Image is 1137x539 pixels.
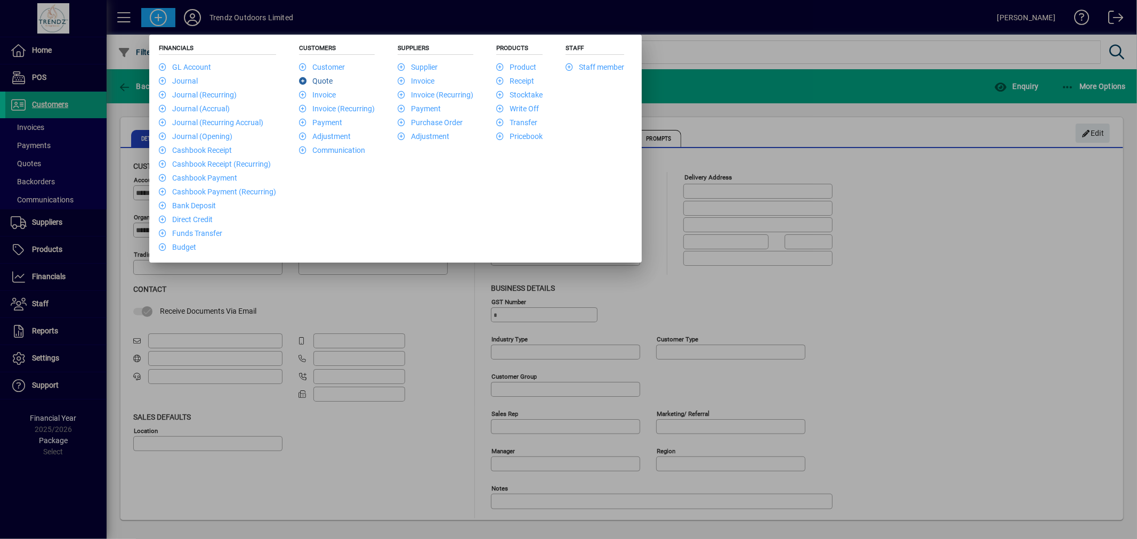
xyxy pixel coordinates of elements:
a: Journal (Recurring Accrual) [159,118,263,127]
a: Budget [159,243,196,251]
a: Journal (Accrual) [159,104,230,113]
a: Payment [398,104,441,113]
a: Transfer [496,118,537,127]
a: Stocktake [496,91,543,99]
a: Pricebook [496,132,543,141]
a: Invoice (Recurring) [299,104,375,113]
a: Quote [299,77,333,85]
a: Cashbook Payment (Recurring) [159,187,276,196]
a: Invoice (Recurring) [398,91,473,99]
h5: Products [496,44,543,55]
a: GL Account [159,63,211,71]
h5: Suppliers [398,44,473,55]
a: Adjustment [299,132,351,141]
h5: Customers [299,44,375,55]
a: Adjustment [398,132,449,141]
a: Cashbook Receipt [159,146,232,154]
h5: Financials [159,44,276,55]
a: Journal (Recurring) [159,91,237,99]
h5: Staff [566,44,624,55]
a: Purchase Order [398,118,463,127]
a: Write Off [496,104,539,113]
a: Cashbook Receipt (Recurring) [159,160,271,168]
a: Direct Credit [159,215,213,224]
a: Supplier [398,63,438,71]
a: Cashbook Payment [159,174,237,182]
a: Staff member [566,63,624,71]
a: Invoice [299,91,336,99]
a: Receipt [496,77,534,85]
a: Customer [299,63,345,71]
a: Journal (Opening) [159,132,232,141]
a: Funds Transfer [159,229,222,238]
a: Communication [299,146,365,154]
a: Invoice [398,77,434,85]
a: Product [496,63,536,71]
a: Bank Deposit [159,201,216,210]
a: Journal [159,77,198,85]
a: Payment [299,118,342,127]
